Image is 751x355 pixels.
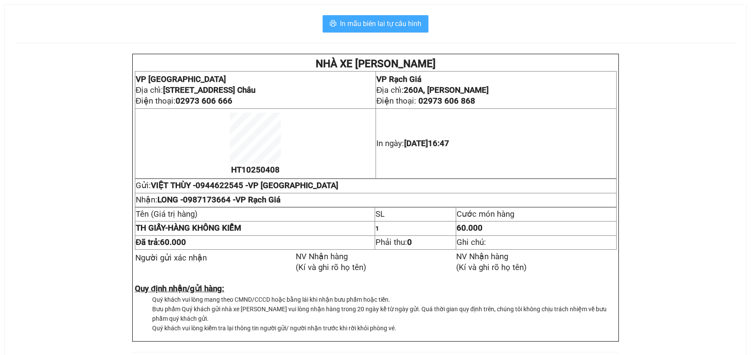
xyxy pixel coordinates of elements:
[418,96,475,106] span: 02973 606 868
[151,181,338,190] span: VIỆT THÙY -
[163,85,255,95] strong: [STREET_ADDRESS] Châu
[136,75,226,84] span: VP [GEOGRAPHIC_DATA]
[136,238,186,247] span: Đã trả:
[135,253,207,263] span: Người gửi xác nhận
[315,58,435,70] strong: NHÀ XE [PERSON_NAME]
[248,181,338,190] span: VP [GEOGRAPHIC_DATA]
[136,181,338,190] span: Gửi:
[375,238,412,247] span: Phải thu:
[160,238,186,247] span: 60.000
[196,181,338,190] span: 0944622545 -
[428,139,449,148] span: 16:47
[296,252,348,261] span: NV Nhận hàng
[136,223,241,233] strong: HÀNG KHÔNG KIỂM
[3,40,75,68] span: Địa chỉ:
[231,165,280,175] span: HT10250408
[176,96,232,106] span: 02973 606 666
[136,85,255,95] span: Địa chỉ:
[457,223,483,233] span: 60.000
[152,295,617,304] li: Quý khách vui lòng mang theo CMND/CCCD hoặc bằng lái khi nhận bưu phẩm hoặc tiền.
[376,75,421,84] span: VP Rạch Giá
[136,223,165,233] span: TH GIẤY
[136,96,232,106] span: Điện thoại:
[82,60,139,79] span: Điện thoại:
[407,238,412,247] strong: 0
[296,263,366,272] span: (Kí và ghi rõ họ tên)
[82,40,144,59] strong: 260A, [PERSON_NAME]
[376,139,449,148] span: In ngày:
[376,96,475,106] span: Điện thoại:
[135,284,224,293] strong: Quy định nhận/gửi hàng:
[152,304,617,323] li: Bưu phẩm Quý khách gửi nhà xe [PERSON_NAME] vui lòng nhận hàng trong 20 ngày kể từ ngày gửi. Quá ...
[82,29,127,39] span: VP Rạch Giá
[136,195,281,205] span: Nhận:
[183,195,281,205] span: 0987173664 -
[457,238,486,247] span: Ghi chú:
[3,49,75,68] strong: [STREET_ADDRESS] Châu
[375,209,385,219] span: SL
[456,252,508,261] span: NV Nhận hàng
[375,225,379,232] span: 1
[136,223,168,233] span: -
[376,85,489,95] span: Địa chỉ:
[82,40,144,59] span: Địa chỉ:
[323,15,428,33] button: printerIn mẫu biên lai tự cấu hình
[3,20,81,39] span: VP [GEOGRAPHIC_DATA]
[404,85,489,95] strong: 260A, [PERSON_NAME]
[235,195,281,205] span: VP Rạch Giá
[330,20,336,28] span: printer
[152,323,617,333] li: Quý khách vui lòng kiểm tra lại thông tin người gửi/ người nhận trước khi rời khỏi phòng vé.
[457,209,514,219] span: Cước món hàng
[404,139,449,148] span: [DATE]
[136,209,198,219] span: Tên (Giá trị hàng)
[456,263,527,272] span: (Kí và ghi rõ họ tên)
[14,4,134,16] strong: NHÀ XE [PERSON_NAME]
[340,18,421,29] span: In mẫu biên lai tự cấu hình
[157,195,281,205] span: LONG -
